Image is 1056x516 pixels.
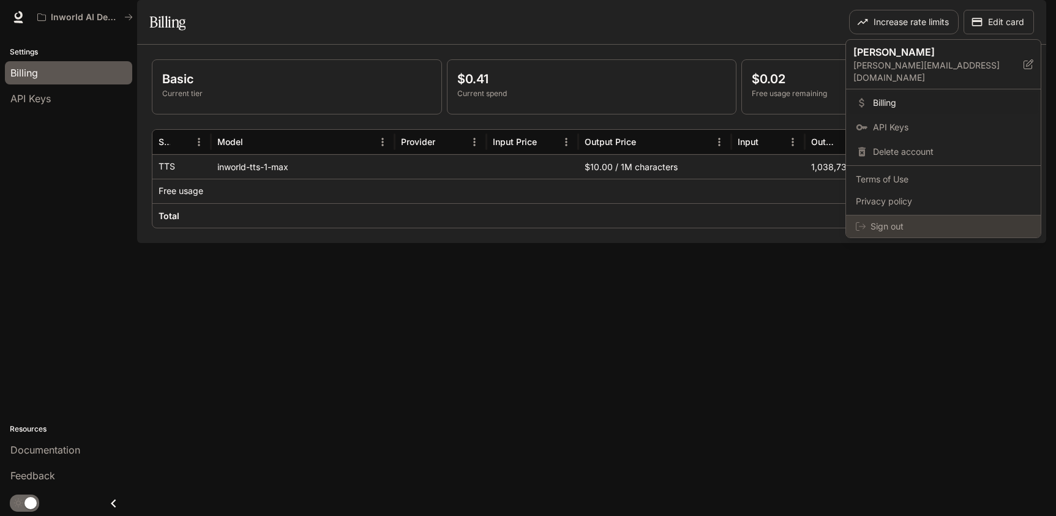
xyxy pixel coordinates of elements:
[856,195,1031,208] span: Privacy policy
[848,168,1038,190] a: Terms of Use
[856,173,1031,185] span: Terms of Use
[873,146,1031,158] span: Delete account
[848,190,1038,212] a: Privacy policy
[871,220,1031,233] span: Sign out
[853,59,1024,84] p: [PERSON_NAME][EMAIL_ADDRESS][DOMAIN_NAME]
[848,92,1038,114] a: Billing
[848,141,1038,163] div: Delete account
[873,121,1031,133] span: API Keys
[853,45,1004,59] p: [PERSON_NAME]
[873,97,1031,109] span: Billing
[846,40,1041,89] div: [PERSON_NAME][PERSON_NAME][EMAIL_ADDRESS][DOMAIN_NAME]
[848,116,1038,138] a: API Keys
[846,215,1041,237] div: Sign out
